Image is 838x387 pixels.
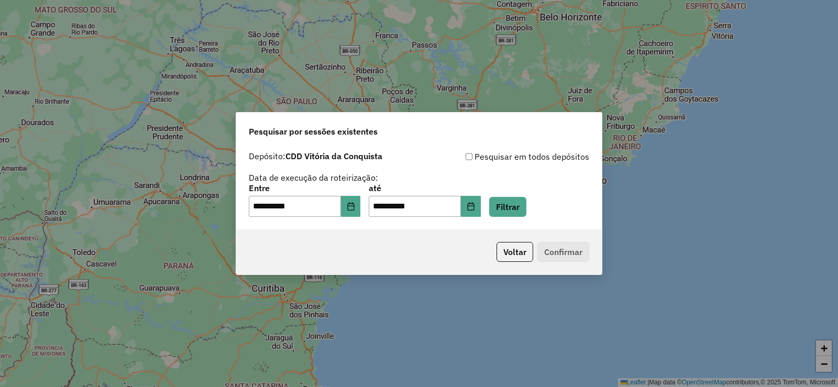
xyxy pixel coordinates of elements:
[341,196,361,217] button: Choose Date
[249,171,378,184] label: Data de execução da roteirização:
[285,151,382,161] strong: CDD Vitória da Conquista
[249,150,382,162] label: Depósito:
[369,182,480,194] label: até
[419,150,589,163] div: Pesquisar em todos depósitos
[461,196,481,217] button: Choose Date
[249,125,378,138] span: Pesquisar por sessões existentes
[489,197,526,217] button: Filtrar
[249,182,360,194] label: Entre
[497,242,533,262] button: Voltar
